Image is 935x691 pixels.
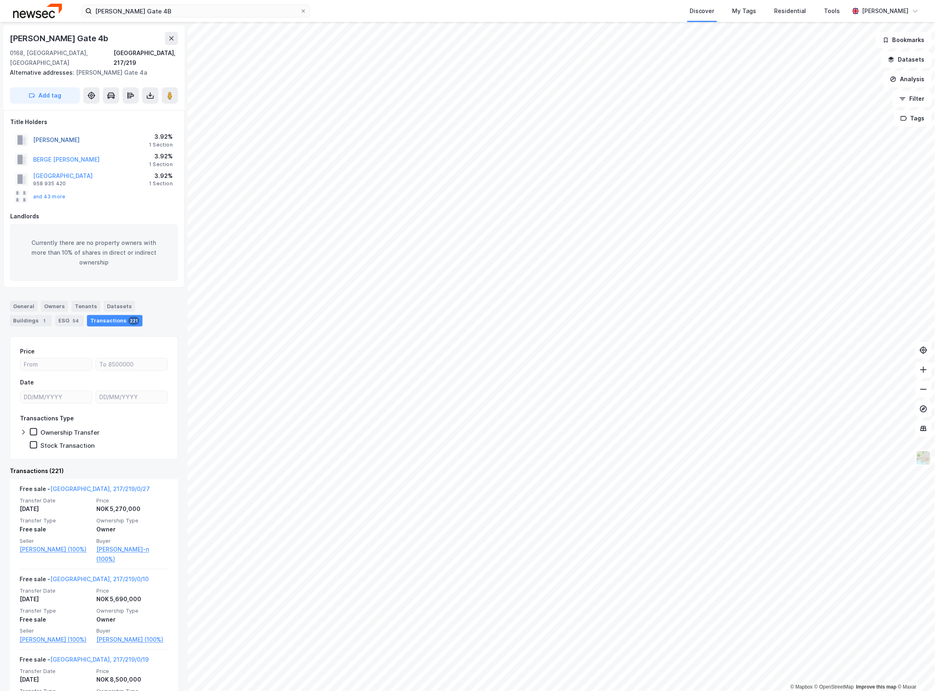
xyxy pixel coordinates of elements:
[10,224,178,281] div: Currently there are no property owners with more than 10% of shares in direct or indirect ownership
[20,574,149,587] div: Free sale -
[71,317,80,325] div: 54
[96,504,168,514] div: NOK 5,270,000
[20,358,92,371] input: From
[33,180,66,187] div: 958 935 420
[10,69,76,76] span: Alternative addresses:
[96,635,168,644] a: [PERSON_NAME] (100%)
[41,301,68,311] div: Owners
[96,594,168,604] div: NOK 5,690,000
[96,668,168,675] span: Price
[20,347,35,356] div: Price
[10,315,52,327] div: Buildings
[10,87,80,104] button: Add tag
[10,68,171,78] div: [PERSON_NAME] Gate 4a
[50,485,150,492] a: [GEOGRAPHIC_DATA], 217/219/0/27
[20,391,92,403] input: DD/MM/YYYY
[149,132,173,142] div: 3.92%
[20,538,91,544] span: Seller
[883,71,932,87] button: Analysis
[20,668,91,675] span: Transfer Date
[149,142,173,148] div: 1 Section
[881,51,932,68] button: Datasets
[40,429,100,436] div: Ownership Transfer
[20,655,149,668] div: Free sale -
[775,6,806,16] div: Residential
[894,652,935,691] div: Kontrollprogram for chat
[20,635,91,644] a: [PERSON_NAME] (100%)
[20,378,34,387] div: Date
[916,450,931,466] img: Z
[149,161,173,168] div: 1 Section
[96,607,168,614] span: Ownership Type
[96,358,167,371] input: To 8500000
[40,442,95,449] div: Stock Transaction
[690,6,715,16] div: Discover
[128,317,139,325] div: 221
[893,91,932,107] button: Filter
[20,524,91,534] div: Free sale
[87,315,142,327] div: Transactions
[10,211,178,221] div: Landlords
[790,684,813,690] a: Mapbox
[862,6,909,16] div: [PERSON_NAME]
[96,524,168,534] div: Owner
[96,675,168,684] div: NOK 8,500,000
[13,4,62,18] img: newsec-logo.f6e21ccffca1b3a03d2d.png
[104,301,135,311] div: Datasets
[10,32,110,45] div: [PERSON_NAME] Gate 4b
[55,315,84,327] div: ESG
[96,544,168,564] a: [PERSON_NAME]-n (100%)
[10,466,178,476] div: Transactions (221)
[50,656,149,663] a: [GEOGRAPHIC_DATA], 217/219/0/19
[20,627,91,634] span: Seller
[894,110,932,127] button: Tags
[114,48,178,68] div: [GEOGRAPHIC_DATA], 217/219
[149,171,173,181] div: 3.92%
[40,317,49,325] div: 1
[20,675,91,684] div: [DATE]
[149,180,173,187] div: 1 Section
[50,575,149,582] a: [GEOGRAPHIC_DATA], 217/219/0/10
[856,684,897,690] a: Improve this map
[20,607,91,614] span: Transfer Type
[732,6,757,16] div: My Tags
[20,517,91,524] span: Transfer Type
[20,587,91,594] span: Transfer Date
[20,504,91,514] div: [DATE]
[20,413,74,423] div: Transactions Type
[96,538,168,544] span: Buyer
[20,615,91,624] div: Free sale
[149,151,173,161] div: 3.92%
[20,484,150,497] div: Free sale -
[20,594,91,604] div: [DATE]
[96,391,167,403] input: DD/MM/YYYY
[20,497,91,504] span: Transfer Date
[96,517,168,524] span: Ownership Type
[10,301,38,311] div: General
[876,32,932,48] button: Bookmarks
[96,615,168,624] div: Owner
[10,117,178,127] div: Title Holders
[824,6,840,16] div: Tools
[20,544,91,554] a: [PERSON_NAME] (100%)
[10,48,114,68] div: 0168, [GEOGRAPHIC_DATA], [GEOGRAPHIC_DATA]
[815,684,854,690] a: OpenStreetMap
[96,627,168,634] span: Buyer
[92,5,300,17] input: Search by address, cadastre, landlords, tenants or people
[96,497,168,504] span: Price
[71,301,100,311] div: Tenants
[96,587,168,594] span: Price
[894,652,935,691] iframe: Chat Widget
